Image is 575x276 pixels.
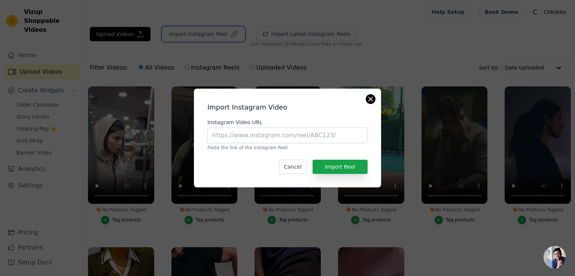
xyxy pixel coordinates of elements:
a: Open chat [544,246,566,269]
input: https://www.instagram.com/reel/ABC123/ [207,128,368,143]
h2: Import Instagram Video [207,102,368,113]
p: Paste the link of the Instagram Reel [207,145,368,151]
button: Cancel [279,160,306,174]
button: Close modal [366,95,375,104]
label: Instagram Video URL [207,119,368,126]
button: Import Reel [313,160,368,174]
